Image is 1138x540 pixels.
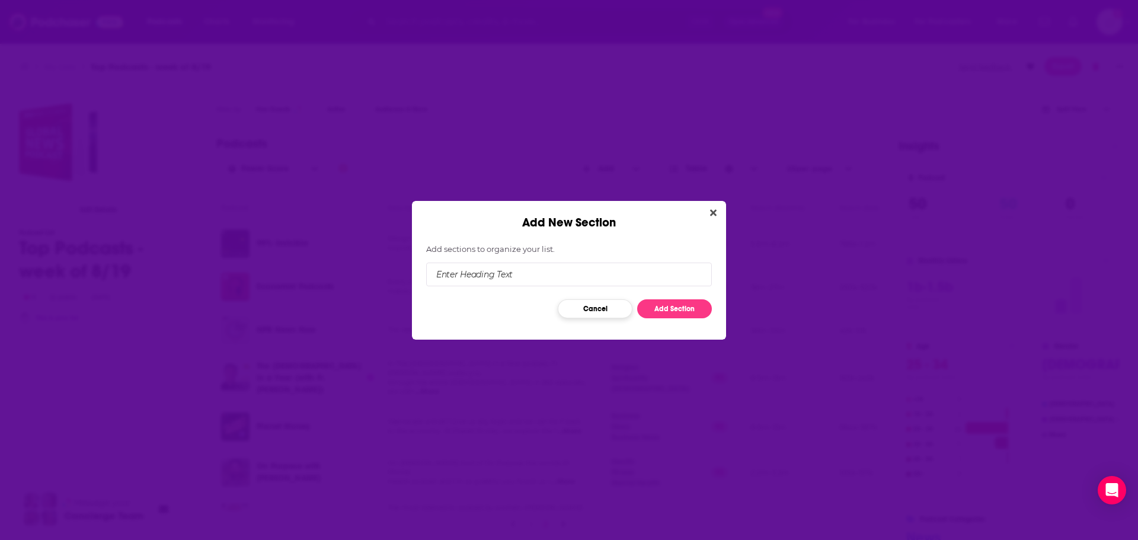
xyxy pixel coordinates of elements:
div: Open Intercom Messenger [1098,476,1126,504]
span: Add sections to organize your list. [426,244,555,254]
div: Add New Section [412,201,726,230]
button: Cancel [558,299,632,318]
input: Enter Heading Text [426,263,712,286]
button: Add Section [637,299,712,318]
button: Close [705,206,721,221]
